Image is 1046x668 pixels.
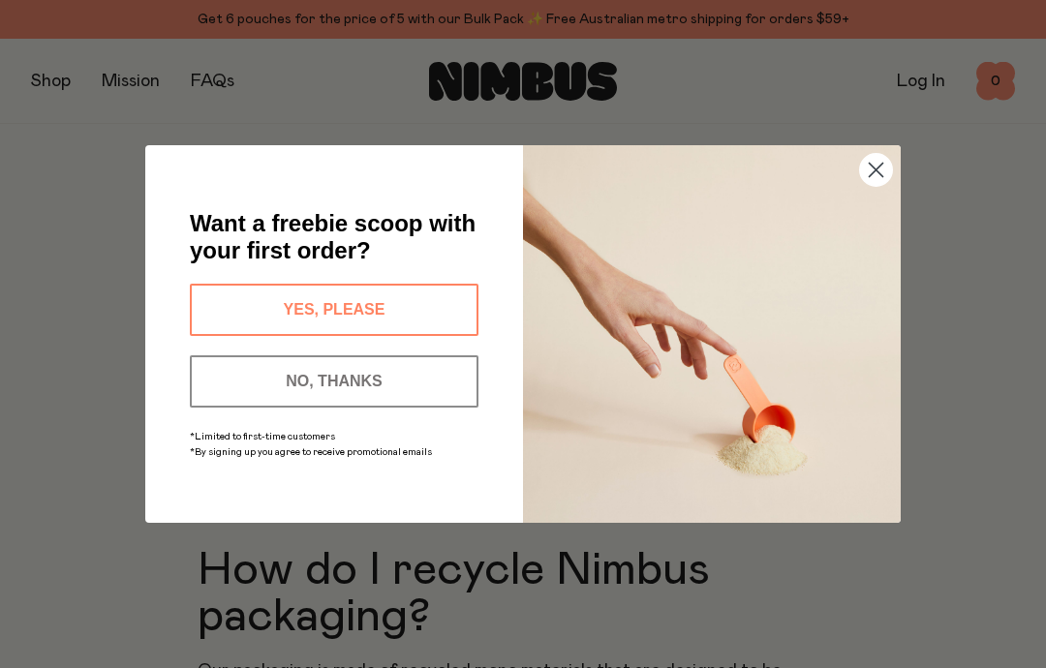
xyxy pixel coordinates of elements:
[859,153,893,187] button: Close dialog
[523,145,901,523] img: c0d45117-8e62-4a02-9742-374a5db49d45.jpeg
[190,210,476,263] span: Want a freebie scoop with your first order?
[190,284,478,336] button: YES, PLEASE
[190,355,478,408] button: NO, THANKS
[190,447,432,457] span: *By signing up you agree to receive promotional emails
[190,432,335,441] span: *Limited to first-time customers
